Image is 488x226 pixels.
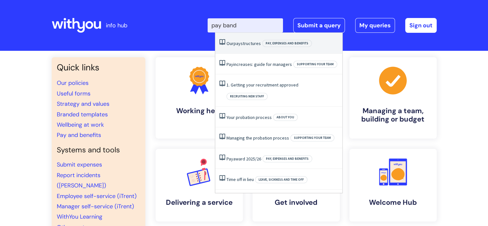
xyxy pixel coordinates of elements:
[255,176,307,183] span: Leave, sickness and time off
[349,149,437,221] a: Welcome Hub
[57,146,140,155] h4: Systems and tools
[106,20,127,31] p: info hub
[57,192,137,200] a: Employee self-service (iTrent)
[227,93,268,100] span: Recruiting new staff
[227,41,261,46] a: Ourpaystructures
[227,61,292,67] a: Payincreases: guide for managers
[57,161,102,168] a: Submit expenses
[262,155,312,162] span: Pay, expenses and benefits
[349,57,437,139] a: Managing a team, building or budget
[57,62,140,73] h3: Quick links
[227,135,289,141] a: Managing the probation process
[57,121,104,129] a: Wellbeing at work
[57,213,102,221] a: WithYou Learning
[355,107,432,124] h4: Managing a team, building or budget
[227,156,261,162] a: Payaward 2025/26
[57,90,90,97] a: Useful forms
[290,134,334,141] span: Supporting your team
[57,111,108,118] a: Branded templates
[57,203,134,210] a: Manager self-service (iTrent)
[262,40,312,47] span: Pay, expenses and benefits
[227,61,233,67] span: Pay
[258,198,335,207] h4: Get involved
[156,149,243,221] a: Delivering a service
[208,18,283,32] input: Search
[227,82,298,88] a: 1. Getting your recruitment approved
[208,18,437,33] div: | -
[293,61,337,68] span: Supporting your team
[57,171,106,189] a: Report incidents ([PERSON_NAME])
[273,114,298,121] span: About you
[156,57,243,139] a: Working here
[355,198,432,207] h4: Welcome Hub
[227,156,233,162] span: Pay
[355,18,395,33] a: My queries
[405,18,437,33] a: Sign out
[57,79,89,87] a: Our policies
[161,198,238,207] h4: Delivering a service
[161,107,238,115] h4: Working here
[57,100,109,108] a: Strategy and values
[227,114,272,120] a: Your probation process
[234,41,241,46] span: pay
[57,131,101,139] a: Pay and benefits
[293,18,345,33] a: Submit a query
[227,176,254,182] a: Time off in lieu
